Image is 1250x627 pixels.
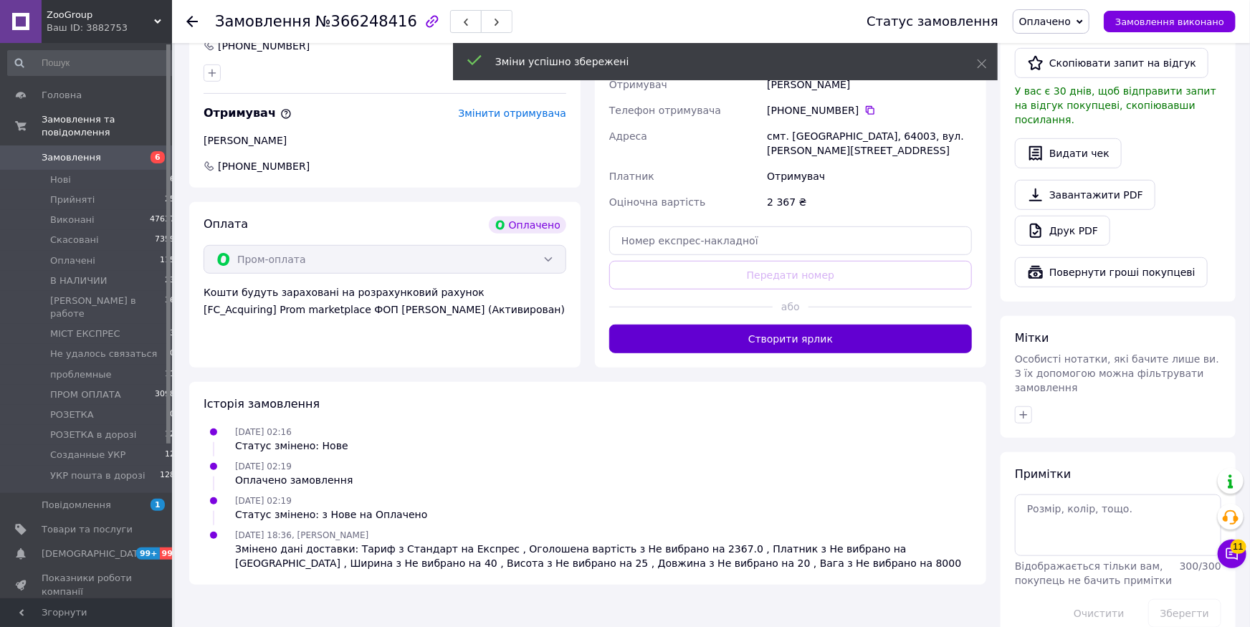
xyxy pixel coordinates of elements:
span: Замовлення та повідомлення [42,113,172,139]
span: 25 [165,193,175,206]
span: [DATE] 02:19 [235,461,292,472]
div: [PHONE_NUMBER] [767,103,972,118]
span: ZooGroup [47,9,154,21]
span: проблемные [50,368,112,381]
button: Створити ярлик [609,325,972,353]
span: [DATE] 18:36, [PERSON_NAME] [235,530,368,540]
div: 2 367 ₴ [764,189,975,215]
input: Пошук [7,50,176,76]
input: Номер експрес-накладної [609,226,972,255]
span: Оплачено [1019,16,1071,27]
span: 23 [165,274,175,287]
span: Телефон отримувача [609,105,721,116]
div: Змінено дані доставки: Тариф з Стандарт на Експрес , Оголошена вартість з Не вибрано на 2367.0 , ... [235,542,972,570]
span: У вас є 30 днів, щоб відправити запит на відгук покупцеві, скопіювавши посилання. [1015,85,1216,125]
div: [PHONE_NUMBER] [216,39,311,53]
span: [DEMOGRAPHIC_DATA] [42,547,148,560]
span: Товари та послуги [42,523,133,536]
span: [DATE] 02:16 [235,427,292,437]
span: №366248416 [315,13,417,30]
span: Оплата [204,217,248,231]
span: 99+ [136,547,160,560]
span: 12 [165,429,175,441]
span: Мітки [1015,331,1049,345]
span: РОЗЕТКА [50,408,94,421]
span: 99+ [160,547,183,560]
span: Замовлення виконано [1115,16,1224,27]
button: Чат з покупцем11 [1218,540,1246,568]
div: Статус змінено: Нове [235,439,348,453]
span: Отримувач [609,79,667,90]
div: Оплачено замовлення [235,473,353,487]
span: Примітки [1015,467,1071,481]
span: Оціночна вартість [609,196,705,208]
span: Скасовані [50,234,99,247]
div: смт. [GEOGRAPHIC_DATA], 64003, вул. [PERSON_NAME][STREET_ADDRESS] [764,123,975,163]
span: Адреса [609,130,647,142]
span: 12 [165,449,175,461]
div: Статус замовлення [867,14,998,29]
div: [PERSON_NAME] [204,133,566,148]
div: Повернутися назад [186,14,198,29]
span: Повідомлення [42,499,111,512]
span: або [773,300,809,314]
span: Показники роботи компанії [42,572,133,598]
span: Виконані [50,214,95,226]
button: Повернути гроші покупцеві [1015,257,1208,287]
span: Замовлення [215,13,311,30]
span: Оплачені [50,254,95,267]
span: 7359 [155,234,175,247]
div: [PERSON_NAME] [764,72,975,97]
span: Не удалось связаться [50,348,157,360]
span: 11 [1231,540,1246,554]
span: Змінити отримувача [458,107,566,119]
div: Отримувач [764,163,975,189]
span: РОЗЕТКА в дорозі [50,429,136,441]
a: Друк PDF [1015,216,1110,246]
div: Оплачено [489,216,566,234]
span: 300 / 300 [1180,560,1221,572]
span: В НАЛИЧИИ [50,274,108,287]
span: 115 [160,254,175,267]
span: Головна [42,89,82,102]
span: 47637 [150,214,175,226]
span: УКР пошта в дорозі [50,469,145,482]
span: Особисті нотатки, які бачите лише ви. З їх допомогою можна фільтрувати замовлення [1015,353,1219,393]
span: Отримувач [204,106,292,120]
span: ПРОМ ОПЛАТА [50,388,121,401]
div: Кошти будуть зараховані на розрахунковий рахунок [204,285,566,317]
button: Видати чек [1015,138,1122,168]
span: 6 [151,151,165,163]
div: Зміни успішно збережені [495,54,941,69]
span: Прийняті [50,193,95,206]
span: Історія замовлення [204,397,320,411]
a: Завантажити PDF [1015,180,1155,210]
span: 11 [165,368,175,381]
span: Созданные УКР [50,449,125,461]
div: Статус змінено: з Нове на Оплачено [235,507,427,522]
span: Замовлення [42,151,101,164]
span: Відображається тільки вам, покупець не бачить примітки [1015,560,1172,586]
button: Скопіювати запит на відгук [1015,48,1208,78]
span: [DATE] 02:19 [235,496,292,506]
span: [PHONE_NUMBER] [216,159,311,173]
span: [PERSON_NAME] в работе [50,295,165,320]
div: Ваш ID: 3882753 [47,21,172,34]
span: 1 [151,499,165,511]
span: 128 [160,469,175,482]
span: МІСТ ЕКСПРЕС [50,327,120,340]
button: Замовлення виконано [1104,11,1236,32]
span: 36 [165,295,175,320]
div: [FC_Acquiring] Prom marketplace ФОП [PERSON_NAME] (Активирован) [204,302,566,317]
span: Нові [50,173,71,186]
span: 3098 [155,388,175,401]
span: Платник [609,171,654,182]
